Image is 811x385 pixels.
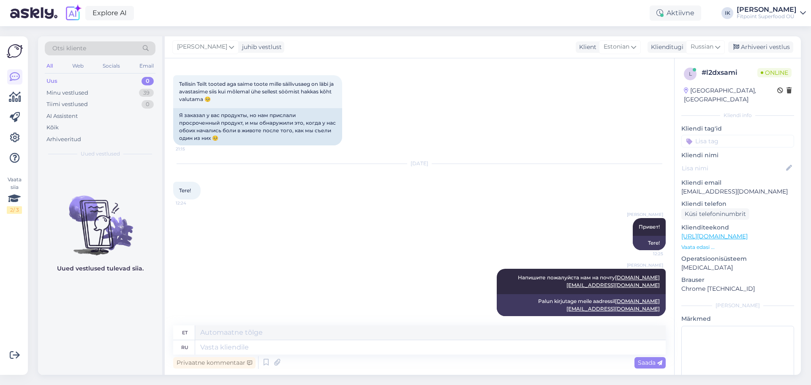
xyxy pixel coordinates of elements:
[631,251,663,257] span: 12:25
[101,60,122,71] div: Socials
[691,42,713,52] span: Russian
[64,4,82,22] img: explore-ai
[46,123,59,132] div: Kõik
[681,314,794,323] p: Märkmed
[7,176,22,214] div: Vaata siia
[681,284,794,293] p: Chrome [TECHNICAL_ID]
[173,160,666,167] div: [DATE]
[757,68,792,77] span: Online
[138,60,155,71] div: Email
[142,100,154,109] div: 0
[173,108,342,145] div: Я заказал у вас продукты, но нам прислали просроченный продукт, и мы обнаружили это, когда у нас ...
[497,294,666,316] div: Palun kirjutage meile aadressil
[737,6,806,20] a: [PERSON_NAME]Fitpoint Superfood OÜ
[681,178,794,187] p: Kliendi email
[7,43,23,59] img: Askly Logo
[518,274,660,288] span: Напишите пожалуйста нам на почту
[45,60,54,71] div: All
[681,135,794,147] input: Lisa tag
[638,359,662,366] span: Saada
[46,77,57,85] div: Uus
[46,112,78,120] div: AI Assistent
[627,262,663,268] span: [PERSON_NAME]
[681,223,794,232] p: Klienditeekond
[681,263,794,272] p: [MEDICAL_DATA]
[239,43,282,52] div: juhib vestlust
[176,146,207,152] span: 21:15
[46,135,81,144] div: Arhiveeritud
[689,71,692,77] span: l
[639,224,660,230] span: Привет!
[684,86,777,104] div: [GEOGRAPHIC_DATA], [GEOGRAPHIC_DATA]
[142,77,154,85] div: 0
[681,151,794,160] p: Kliendi nimi
[737,13,797,20] div: Fitpoint Superfood OÜ
[681,208,749,220] div: Küsi telefoninumbrit
[633,236,666,250] div: Tere!
[681,124,794,133] p: Kliendi tag'id
[681,232,748,240] a: [URL][DOMAIN_NAME]
[681,199,794,208] p: Kliendi telefon
[681,276,794,284] p: Brauser
[728,41,793,53] div: Arhiveeri vestlus
[604,42,629,52] span: Estonian
[681,254,794,263] p: Operatsioonisüsteem
[181,340,188,355] div: ru
[681,302,794,309] div: [PERSON_NAME]
[46,100,88,109] div: Tiimi vestlused
[681,112,794,119] div: Kliendi info
[650,5,701,21] div: Aktiivne
[179,81,335,102] span: Tellisin Teilt tooted aga saime toote mille säilivusaeg on läbi ja avastasime siis kui mõlemal üh...
[176,200,207,206] span: 12:24
[631,317,663,323] span: 12:26
[57,264,144,273] p: Uued vestlused tulevad siia.
[46,89,88,97] div: Minu vestlused
[71,60,85,71] div: Web
[85,6,134,20] a: Explore AI
[139,89,154,97] div: 39
[681,187,794,196] p: [EMAIL_ADDRESS][DOMAIN_NAME]
[576,43,596,52] div: Klient
[702,68,757,78] div: # l2dxsami
[627,211,663,218] span: [PERSON_NAME]
[179,187,191,194] span: Tere!
[648,43,683,52] div: Klienditugi
[81,150,120,158] span: Uued vestlused
[682,164,784,173] input: Lisa nimi
[173,357,256,369] div: Privaatne kommentaar
[737,6,797,13] div: [PERSON_NAME]
[182,325,188,340] div: et
[52,44,86,53] span: Otsi kliente
[721,7,733,19] div: IK
[177,42,227,52] span: [PERSON_NAME]
[38,180,162,257] img: No chats
[681,243,794,251] p: Vaata edasi ...
[7,206,22,214] div: 2 / 3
